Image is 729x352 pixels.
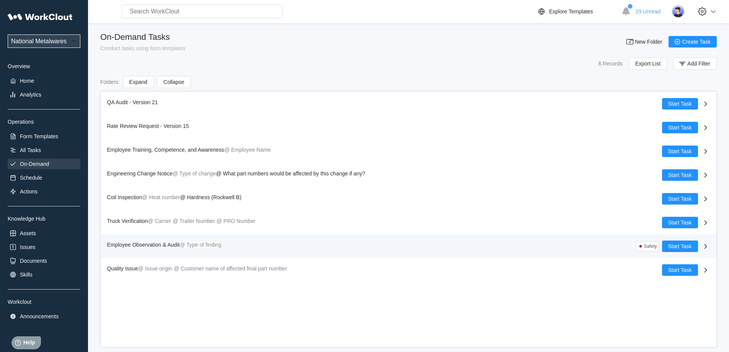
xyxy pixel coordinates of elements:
[20,244,35,250] div: Issues
[20,188,38,195] div: Actions
[672,5,685,18] img: user-5.png
[668,149,692,154] span: Start Task
[636,8,661,15] span: 29 Unread
[8,63,80,69] div: Overview
[20,133,58,139] div: Form Templates
[668,196,692,201] span: Start Task
[8,186,80,197] a: Actions
[8,228,80,239] a: Assets
[8,89,80,100] a: Analytics
[668,101,692,106] span: Start Task
[662,217,698,228] button: Start Task
[8,216,80,222] div: Knowledge Hub
[123,76,154,88] button: Expand
[216,170,365,177] span: @ What part numbers would be affected by this change if any?
[107,147,224,153] span: Employee Training, Competence, and Awareness
[629,57,667,70] button: Export List
[662,98,698,110] button: Start Task
[107,218,148,224] span: Truck Verification
[669,36,717,47] button: Create Task
[100,79,120,85] div: Folders :
[107,123,189,129] span: Rate Review Request - Version 15
[107,265,138,272] span: Quality Issue
[20,175,42,181] div: Schedule
[537,7,618,16] a: Explore Templates
[635,61,661,66] span: Export List
[635,39,662,44] span: New Folder
[107,170,173,177] span: Engineering Change Notice
[217,218,256,224] mark: @ PRO Number
[8,145,80,156] a: All Tasks
[174,265,287,272] mark: @ Customer name of affected final part number
[20,78,34,84] div: Home
[101,187,716,211] a: Coil Inspection@ Heat number@ Hardness (Rockwell B)Start Task
[101,163,716,187] a: Engineering Change Notice@ Type of change@ What part numbers would be affected by this change if ...
[8,255,80,266] a: Documents
[668,220,692,225] span: Start Task
[668,267,692,273] span: Start Task
[644,244,657,249] div: Safety
[20,313,59,319] div: Announcements
[8,299,80,305] div: Workclout
[673,57,717,70] button: Add Filter
[20,147,41,153] div: All Tasks
[20,161,49,167] div: On-Demand
[682,39,711,44] span: Create Task
[668,125,692,130] span: Start Task
[101,139,716,163] a: Employee Training, Competence, and Awareness@ Employee NameStart Task
[8,269,80,280] a: Skills
[100,32,186,42] div: On-Demand Tasks
[8,172,80,183] a: Schedule
[668,244,692,249] span: Start Task
[662,264,698,276] button: Start Task
[163,79,184,85] span: Collapse
[148,218,171,224] mark: @ Carrier
[157,76,191,88] button: Collapse
[129,79,147,85] span: Expand
[8,242,80,252] a: Issues
[173,218,215,224] mark: @ Trailer Number
[122,5,282,18] input: Search WorkClout
[101,234,716,258] a: Employee Observation & Audit@ Type of findingSafetyStart Task
[8,159,80,169] a: On-Demand
[20,258,47,264] div: Documents
[8,75,80,86] a: Home
[662,193,698,205] button: Start Task
[621,36,669,47] button: New Folder
[8,131,80,142] a: Form Templates
[107,242,180,248] span: Employee Observation & Audit
[662,122,698,133] button: Start Task
[687,61,710,66] span: Add Filter
[598,61,623,67] div: 8 Records
[662,146,698,157] button: Start Task
[8,119,80,125] div: Operations
[107,99,158,105] span: QA Audit - Version 21
[138,265,172,272] mark: @ Issue origin
[179,242,221,248] mark: @ Type of finding
[101,116,716,139] a: Rate Review Request - Version 15Start Task
[8,311,80,322] a: Announcements
[224,147,271,153] mark: @ Employee Name
[173,170,216,177] mark: @ Type of change
[180,194,241,200] span: @ Hardness (Rockwell B)
[100,45,186,51] div: Conduct tasks using form templates
[549,8,593,15] div: Explore Templates
[101,258,716,282] a: Quality Issue@ Issue origin@ Customer name of affected final part numberStart Task
[107,194,142,200] span: Coil Inspection
[662,169,698,181] button: Start Task
[101,211,716,234] a: Truck Verification@ Carrier@ Trailer Number@ PRO NumberStart Task
[20,272,33,278] div: Skills
[20,230,36,236] div: Assets
[142,194,180,200] mark: @ Heat number
[20,92,41,98] div: Analytics
[668,172,692,178] span: Start Task
[101,92,716,116] a: QA Audit - Version 21Start Task
[662,241,698,252] button: Start Task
